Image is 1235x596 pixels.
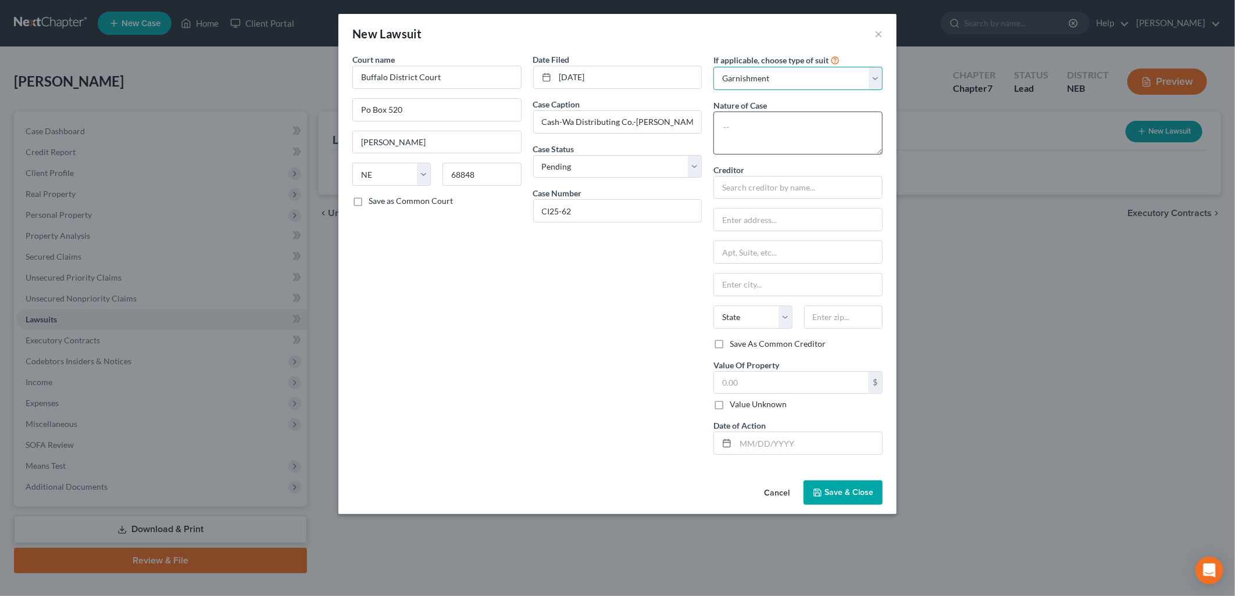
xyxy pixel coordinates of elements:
[713,176,883,199] input: Search creditor by name...
[868,372,882,394] div: $
[736,432,882,454] input: MM/DD/YYYY
[713,165,744,175] span: Creditor
[713,419,766,432] label: Date of Action
[714,241,882,263] input: Apt, Suite, etc...
[533,144,574,154] span: Case Status
[875,27,883,41] button: ×
[352,27,377,41] span: New
[534,200,702,222] input: #
[534,111,702,133] input: --
[730,338,826,350] label: Save As Common Creditor
[442,163,521,186] input: Enter zip...
[730,398,787,410] label: Value Unknown
[824,487,873,497] span: Save & Close
[369,195,453,207] label: Save as Common Court
[713,99,767,112] label: Nature of Case
[755,482,799,505] button: Cancel
[714,209,882,231] input: Enter address...
[380,27,422,41] span: Lawsuit
[804,480,883,505] button: Save & Close
[804,306,883,329] input: Enter zip...
[1195,556,1223,584] div: Open Intercom Messenger
[353,131,521,153] input: Enter city...
[533,187,582,199] label: Case Number
[714,372,868,394] input: 0.00
[352,66,522,89] input: Search court by name...
[713,54,829,66] label: If applicable, choose type of suit
[352,55,395,64] span: Court name
[533,98,580,110] label: Case Caption
[533,53,570,66] label: Date Filed
[714,274,882,296] input: Enter city...
[555,66,702,88] input: MM/DD/YYYY
[713,359,779,371] label: Value Of Property
[353,99,521,121] input: Enter address...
